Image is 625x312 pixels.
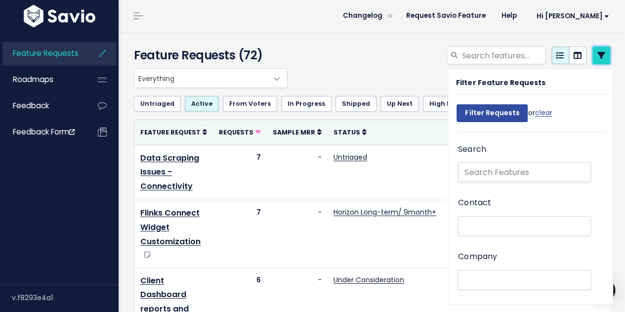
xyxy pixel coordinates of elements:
[423,96,502,112] a: High Pri / Low Effort
[398,8,494,23] a: Request Savio Feature
[140,128,201,136] span: Feature Request
[456,78,545,88] strong: Filter Feature Requests
[535,108,552,118] a: clear
[140,152,199,192] a: Data Scraping Issues - Connectivity
[134,69,267,88] span: Everything
[12,285,119,311] div: v.f8293e4a1
[219,128,253,136] span: Requests
[333,152,367,162] a: Untriaged
[223,96,277,112] a: From Voters
[134,68,288,88] span: Everything
[537,12,609,20] span: Hi [PERSON_NAME]
[333,207,436,217] a: Horizon Long-term/ 9month+
[2,94,82,117] a: Feedback
[134,46,283,64] h4: Feature Requests (72)
[333,127,367,137] a: Status
[213,200,267,267] td: 7
[213,145,267,200] td: 7
[134,96,181,112] a: Untriaged
[461,46,545,64] input: Search features...
[2,121,82,143] a: Feedback form
[343,12,382,19] span: Changelog
[267,200,328,267] td: -
[333,275,404,285] a: Under Consideration
[333,128,360,136] span: Status
[457,99,552,132] div: or
[13,48,79,58] span: Feature Requests
[13,127,75,137] span: Feedback form
[335,96,376,112] a: Shipped
[525,8,617,24] a: Hi [PERSON_NAME]
[219,127,261,137] a: Requests
[13,100,49,111] span: Feedback
[458,250,497,264] label: Company
[2,42,82,65] a: Feature Requests
[494,8,525,23] a: Help
[21,5,98,27] img: logo-white.9d6f32f41409.svg
[185,96,219,112] a: Active
[458,142,486,157] label: Search
[273,127,322,137] a: Sample MRR
[134,96,610,112] ul: Filter feature requests
[458,162,591,182] input: Search Features
[281,96,332,112] a: In Progress
[13,74,53,85] span: Roadmaps
[458,196,491,210] label: Contact
[140,127,207,137] a: Feature Request
[2,68,82,91] a: Roadmaps
[457,104,528,122] input: Filter Requests
[267,145,328,200] td: -
[380,96,419,112] a: Up Next
[273,128,315,136] span: Sample MRR
[140,207,201,247] a: Flinks Connect Widget Customization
